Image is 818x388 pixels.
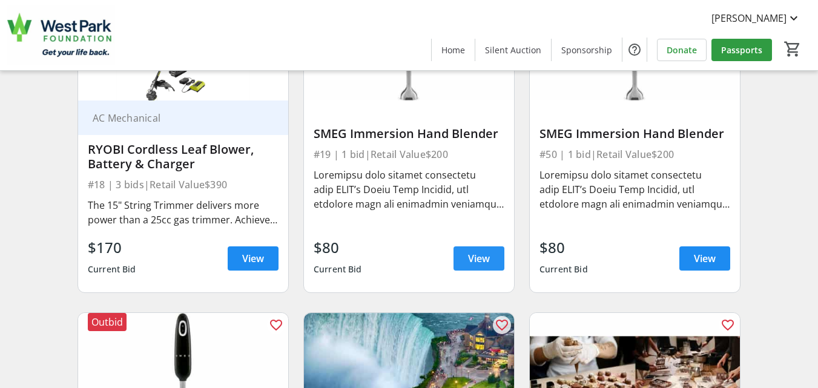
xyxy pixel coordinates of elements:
button: Cart [782,38,803,60]
a: View [228,246,279,271]
mat-icon: favorite_outline [721,318,735,332]
div: Outbid [88,313,127,331]
span: Sponsorship [561,44,612,56]
div: Current Bid [539,258,588,280]
div: AC Mechanical [88,112,264,124]
div: #50 | 1 bid | Retail Value $200 [539,146,730,163]
div: Current Bid [88,258,136,280]
button: Help [622,38,647,62]
div: SMEG Immersion Hand Blender [539,127,730,141]
div: #19 | 1 bid | Retail Value $200 [314,146,504,163]
span: Home [441,44,465,56]
span: View [468,251,490,266]
a: Silent Auction [475,39,551,61]
div: RYOBI Cordless Leaf Blower, Battery & Charger [88,142,279,171]
a: View [679,246,730,271]
div: SMEG Immersion Hand Blender [314,127,504,141]
div: Current Bid [314,258,362,280]
div: $170 [88,237,136,258]
button: [PERSON_NAME] [702,8,811,28]
div: Loremipsu dolo sitamet consectetu adip ELIT’s Doeiu Temp Incidid, utl etdolore magn ali enimadmin... [314,168,504,211]
a: Donate [657,39,707,61]
img: West Park Healthcare Centre Foundation's Logo [7,5,115,65]
span: Passports [721,44,762,56]
div: Loremipsu dolo sitamet consectetu adip ELIT’s Doeiu Temp Incidid, utl etdolore magn ali enimadmin... [539,168,730,211]
div: $80 [539,237,588,258]
mat-icon: favorite_outline [269,318,283,332]
a: Sponsorship [552,39,622,61]
span: [PERSON_NAME] [711,11,787,25]
span: View [242,251,264,266]
div: The 15" String Trimmer delivers more power than a 25cc gas trimmer. Achieve 1 hour of runtime usi... [88,198,279,227]
a: Home [432,39,475,61]
span: Silent Auction [485,44,541,56]
span: View [694,251,716,266]
a: Passports [711,39,772,61]
a: View [454,246,504,271]
div: #18 | 3 bids | Retail Value $390 [88,176,279,193]
span: Donate [667,44,697,56]
div: $80 [314,237,362,258]
mat-icon: favorite_outline [495,318,509,332]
